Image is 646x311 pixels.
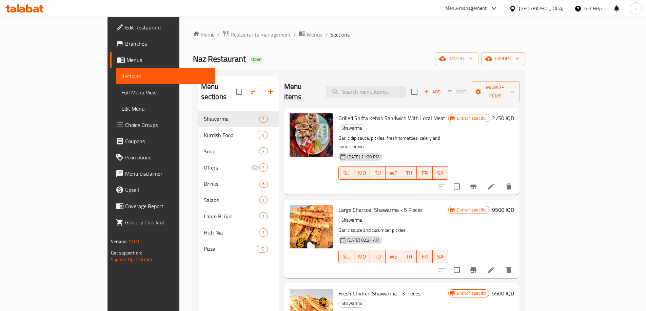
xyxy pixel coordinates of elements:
[338,205,423,215] span: Large Charcoal Shawarma - 5 Pieces
[294,30,296,39] li: /
[435,168,446,178] span: SA
[325,30,328,39] li: /
[259,163,268,172] div: items
[341,168,352,178] span: SU
[110,133,215,149] a: Coupons
[492,289,514,298] h6: 5500 IQD
[204,131,257,139] span: Kurdish Food
[251,163,259,172] svg: Inactive section
[417,250,432,263] button: FR
[249,55,264,64] div: Open
[338,299,365,308] div: Shawarma
[198,224,279,241] div: Hich Nia1
[450,179,464,194] span: Select to update
[110,117,215,133] a: Choice Groups
[198,143,279,159] div: Soup3
[465,178,482,195] button: Branch-specific-item
[259,212,268,220] div: items
[110,36,215,52] a: Branches
[487,182,495,191] a: Edit menu item
[401,250,417,263] button: TH
[386,250,401,263] button: WE
[487,266,495,274] a: Edit menu item
[125,23,210,31] span: Edit Restaurant
[201,82,236,102] h2: Menu sections
[116,101,215,117] a: Edit Menu
[290,113,333,157] img: Grilled Shifta Kebab Sandwich With Local Meat
[246,84,262,100] span: Sort sections
[339,124,365,132] span: Shawarma
[204,115,259,123] div: Shawarma
[338,124,365,132] div: Shawarma
[259,196,268,204] div: items
[259,164,267,171] span: 3
[125,137,210,145] span: Coupons
[487,54,520,63] span: export
[419,252,430,262] span: FR
[435,252,446,262] span: SA
[204,180,259,188] div: Drinks
[232,85,246,99] span: Select all sections
[404,168,414,178] span: TH
[492,113,514,123] h6: 2750 IQD
[339,299,365,307] span: Shawarma
[433,250,448,263] button: SA
[198,241,279,257] div: Pizza12
[110,214,215,230] a: Grocery Checklist
[422,87,443,97] span: Add item
[519,5,564,12] div: [GEOGRAPHIC_DATA]
[198,208,279,224] div: Lahm Bi Ajin1
[388,252,398,262] span: WE
[259,229,267,236] span: 1
[111,237,128,246] span: Version:
[338,216,365,224] div: Shawarma
[193,51,246,66] span: Naz Restaurant
[404,252,414,262] span: TH
[338,250,354,263] button: SU
[370,166,386,180] button: TU
[259,115,268,123] div: items
[338,166,354,180] button: SU
[257,246,267,252] span: 12
[441,54,473,63] span: import
[111,248,142,257] span: Get support on:
[423,88,442,96] span: Add
[198,111,279,127] div: Shawarma7
[257,245,268,253] div: items
[481,52,525,65] button: export
[259,197,267,203] span: 1
[373,252,383,262] span: TU
[354,166,370,180] button: MO
[386,166,401,180] button: WE
[262,84,279,100] button: Add section
[204,147,259,155] span: Soup
[198,159,279,176] div: Offers3
[454,290,489,296] span: Branch specific
[357,252,367,262] span: MO
[417,166,432,180] button: FR
[204,196,259,204] span: Salads
[116,84,215,101] a: Full Menu View
[204,228,259,237] div: Hich Nia
[501,262,517,278] button: delete
[110,19,215,36] a: Edit Restaurant
[373,168,383,178] span: TU
[126,56,210,64] span: Menus
[445,4,487,13] div: Menu-management
[204,163,251,172] span: Offers
[307,30,322,39] span: Menus
[125,121,210,129] span: Choice Groups
[357,168,367,178] span: MO
[121,105,210,113] span: Edit Menu
[125,40,210,48] span: Branches
[110,182,215,198] a: Upsell
[341,252,352,262] span: SU
[634,5,637,12] span: s
[443,87,471,97] span: Select section first
[198,108,279,260] nav: Menu sections
[110,198,215,214] a: Coverage Report
[129,237,139,246] span: 1.0.0
[435,52,478,65] button: import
